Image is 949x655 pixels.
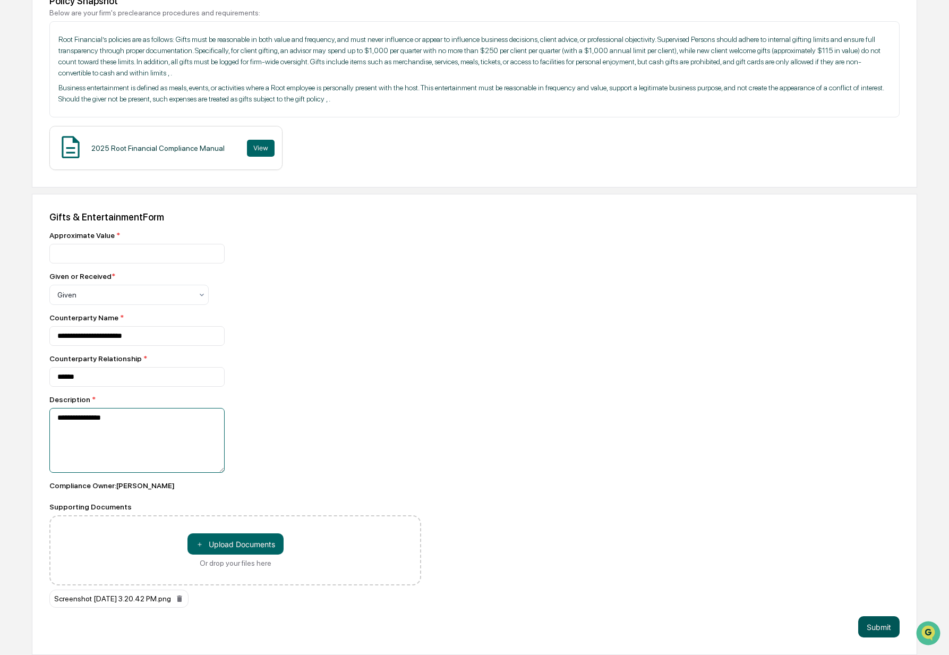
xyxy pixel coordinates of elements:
[57,134,84,160] img: Document Icon
[49,395,421,404] div: Description
[49,313,421,322] div: Counterparty Name
[11,81,30,100] img: 1746055101610-c473b297-6a78-478c-a979-82029cc54cd1
[49,8,900,17] div: Below are your firm's preclearance procedures and requirements:
[247,140,275,157] button: View
[11,155,19,164] div: 🔎
[49,354,421,363] div: Counterparty Relationship
[915,620,944,649] iframe: Open customer support
[11,22,193,39] p: How can we help?
[49,231,421,240] div: Approximate Value
[200,559,271,567] div: Or drop your files here
[49,211,900,223] div: Gifts & Entertainment Form
[58,34,891,79] p: Root Financial’s policies are as follows: Gifts must be reasonable in both value and frequency, a...
[181,84,193,97] button: Start new chat
[187,533,284,555] button: Or drop your files here
[49,590,189,608] div: Screenshot [DATE] 3.20.42 PM.png
[58,82,891,105] p: Business entertainment is defined as meals, events, or activities where a Root employee is person...
[91,144,225,152] div: 2025 Root Financial Compliance Manual
[36,81,174,92] div: Start new chat
[196,539,203,549] span: ＋
[73,130,136,149] a: 🗄️Attestations
[36,92,134,100] div: We're available if you need us!
[49,503,421,511] div: Supporting Documents
[6,130,73,149] a: 🖐️Preclearance
[106,180,129,188] span: Pylon
[21,134,69,144] span: Preclearance
[858,616,900,637] button: Submit
[28,48,175,59] input: Clear
[21,154,67,165] span: Data Lookup
[75,180,129,188] a: Powered byPylon
[88,134,132,144] span: Attestations
[6,150,71,169] a: 🔎Data Lookup
[11,135,19,143] div: 🖐️
[77,135,86,143] div: 🗄️
[49,272,115,280] div: Given or Received
[49,481,421,490] div: Compliance Owner : [PERSON_NAME]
